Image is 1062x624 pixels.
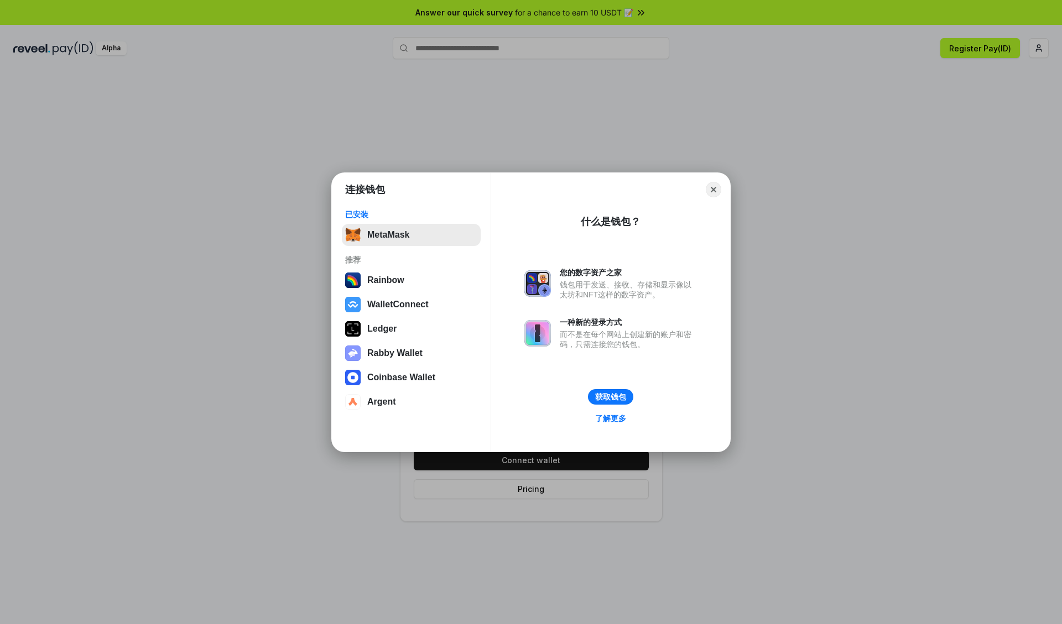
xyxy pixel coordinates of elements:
[595,413,626,423] div: 了解更多
[345,321,361,337] img: svg+xml,%3Csvg%20xmlns%3D%22http%3A%2F%2Fwww.w3.org%2F2000%2Fsvg%22%20width%3D%2228%22%20height%3...
[524,320,551,347] img: svg+xml,%3Csvg%20xmlns%3D%22http%3A%2F%2Fwww.w3.org%2F2000%2Fsvg%22%20fill%3D%22none%22%20viewBox...
[342,366,481,389] button: Coinbase Wallet
[588,389,633,405] button: 获取钱包
[367,324,397,334] div: Ledger
[367,300,429,310] div: WalletConnect
[342,269,481,291] button: Rainbow
[367,348,423,358] div: Rabby Wallet
[345,209,477,219] div: 已安装
[342,293,481,316] button: WalletConnect
[581,215,641,228] div: 什么是钱包？
[560,317,697,327] div: 一种新的登录方式
[345,183,385,196] h1: 连接钱包
[342,224,481,246] button: MetaMask
[367,230,409,240] div: MetaMask
[706,182,721,197] button: Close
[345,227,361,243] img: svg+xml,%3Csvg%20fill%3D%22none%22%20height%3D%2233%22%20viewBox%3D%220%200%2035%2033%22%20width%...
[367,373,435,382] div: Coinbase Wallet
[560,268,697,277] div: 您的数字资产之家
[589,411,633,426] a: 了解更多
[595,392,626,402] div: 获取钱包
[345,394,361,410] img: svg+xml,%3Csvg%20width%3D%2228%22%20height%3D%2228%22%20viewBox%3D%220%200%2028%2028%22%20fill%3D...
[342,318,481,340] button: Ledger
[345,370,361,385] img: svg+xml,%3Csvg%20width%3D%2228%22%20height%3D%2228%22%20viewBox%3D%220%200%2028%2028%22%20fill%3D...
[345,255,477,265] div: 推荐
[524,270,551,297] img: svg+xml,%3Csvg%20xmlns%3D%22http%3A%2F%2Fwww.w3.org%2F2000%2Fsvg%22%20fill%3D%22none%22%20viewBox...
[345,345,361,361] img: svg+xml,%3Csvg%20xmlns%3D%22http%3A%2F%2Fwww.w3.org%2F2000%2Fsvg%22%20fill%3D%22none%22%20viewBox...
[367,275,404,285] div: Rainbow
[560,329,697,349] div: 而不是在每个网站上创建新的账户和密码，只需连接您的钱包。
[345,272,361,288] img: svg+xml,%3Csvg%20width%3D%22120%22%20height%3D%22120%22%20viewBox%3D%220%200%20120%20120%22%20fil...
[342,342,481,364] button: Rabby Wallet
[345,297,361,312] img: svg+xml,%3Csvg%20width%3D%2228%22%20height%3D%2228%22%20viewBox%3D%220%200%2028%2028%22%20fill%3D...
[342,391,481,413] button: Argent
[367,397,396,407] div: Argent
[560,280,697,300] div: 钱包用于发送、接收、存储和显示像以太坊和NFT这样的数字资产。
